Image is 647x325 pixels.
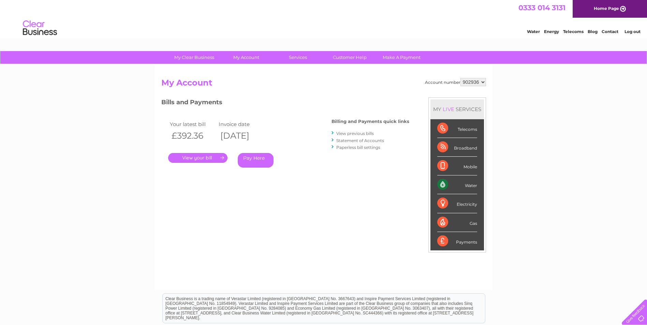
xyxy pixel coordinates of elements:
[430,99,484,119] div: MY SERVICES
[437,194,477,213] div: Electricity
[544,29,559,34] a: Energy
[425,78,486,86] div: Account number
[336,138,384,143] a: Statement of Accounts
[332,119,409,124] h4: Billing and Payments quick links
[437,138,477,157] div: Broadband
[163,4,485,33] div: Clear Business is a trading name of Verastar Limited (registered in [GEOGRAPHIC_DATA] No. 3667643...
[270,51,326,64] a: Services
[168,129,217,143] th: £392.36
[168,153,227,163] a: .
[437,175,477,194] div: Water
[518,3,565,12] a: 0333 014 3131
[161,97,409,109] h3: Bills and Payments
[437,157,477,175] div: Mobile
[437,119,477,138] div: Telecoms
[322,51,378,64] a: Customer Help
[218,51,274,64] a: My Account
[217,129,266,143] th: [DATE]
[336,145,380,150] a: Paperless bill settings
[602,29,618,34] a: Contact
[168,120,217,129] td: Your latest bill
[373,51,430,64] a: Make A Payment
[588,29,598,34] a: Blog
[161,78,486,91] h2: My Account
[336,131,374,136] a: View previous bills
[166,51,222,64] a: My Clear Business
[437,232,477,250] div: Payments
[238,153,274,168] a: Pay Here
[441,106,456,112] div: LIVE
[23,18,57,38] img: logo.png
[527,29,540,34] a: Water
[563,29,584,34] a: Telecoms
[624,29,641,34] a: Log out
[437,213,477,232] div: Gas
[217,120,266,129] td: Invoice date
